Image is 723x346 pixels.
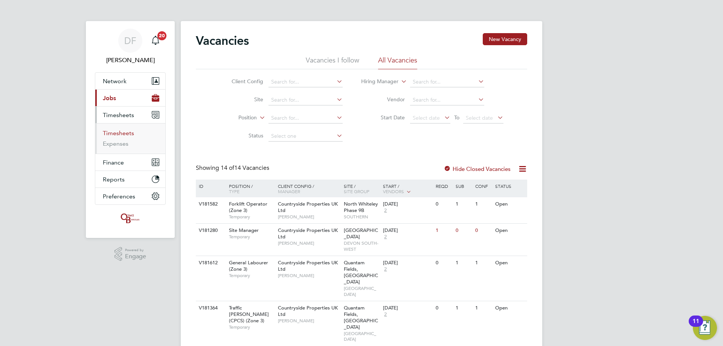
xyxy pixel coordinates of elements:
span: [PERSON_NAME] [278,214,340,220]
span: To [452,113,462,122]
label: Position [214,114,257,122]
div: 0 [434,301,453,315]
div: 1 [454,301,473,315]
div: Open [493,301,526,315]
span: Forklift Operator (Zone 3) [229,201,267,213]
div: 1 [473,301,493,315]
div: 0 [473,224,493,238]
span: Temporary [229,234,274,240]
span: 2 [383,234,388,240]
div: [DATE] [383,201,432,207]
div: Client Config / [276,180,342,198]
span: [PERSON_NAME] [278,240,340,246]
div: V181280 [197,224,223,238]
li: All Vacancies [378,56,417,69]
button: Network [95,73,165,89]
span: Timesheets [103,111,134,119]
span: Dan Fry [95,56,166,65]
span: Select date [466,114,493,121]
span: Countryside Properties UK Ltd [278,227,338,240]
div: 0 [454,224,473,238]
span: Preferences [103,193,135,200]
a: Powered byEngage [114,247,146,261]
span: [PERSON_NAME] [278,273,340,279]
h2: Vacancies [196,33,249,48]
a: 20 [148,29,163,53]
a: Expenses [103,140,128,147]
span: [GEOGRAPHIC_DATA] [344,227,378,240]
span: Network [103,78,127,85]
div: Open [493,256,526,270]
div: 1 [434,224,453,238]
span: Quantam Fields, [GEOGRAPHIC_DATA] [344,305,378,330]
span: Manager [278,188,300,194]
span: Countryside Properties UK Ltd [278,305,338,317]
div: 1 [454,197,473,211]
span: 2 [383,266,388,273]
button: Finance [95,154,165,171]
div: [DATE] [383,305,432,311]
input: Search for... [410,77,484,87]
nav: Main navigation [86,21,175,238]
div: [DATE] [383,227,432,234]
label: Start Date [361,114,405,121]
a: DF[PERSON_NAME] [95,29,166,65]
a: Go to home page [95,212,166,224]
span: Countryside Properties UK Ltd [278,201,338,213]
input: Search for... [268,95,343,105]
div: Open [493,197,526,211]
div: Status [493,180,526,192]
button: Jobs [95,90,165,106]
div: Position / [223,180,276,198]
button: Timesheets [95,107,165,123]
span: DEVON SOUTH-WEST [344,240,380,252]
div: Conf [473,180,493,192]
div: Sub [454,180,473,192]
label: Hide Closed Vacancies [444,165,511,172]
span: Temporary [229,273,274,279]
span: Select date [413,114,440,121]
span: [PERSON_NAME] [278,318,340,324]
span: Site Group [344,188,369,194]
a: Timesheets [103,130,134,137]
span: Finance [103,159,124,166]
span: 20 [157,31,166,40]
img: oneillandbrennan-logo-retina.png [119,212,141,224]
span: 14 of [221,164,234,172]
span: SOUTHERN [344,214,380,220]
div: Showing [196,164,271,172]
div: 1 [473,256,493,270]
div: 11 [692,321,699,331]
span: North Whiteley Phase 9B [344,201,378,213]
span: General Labourer (Zone 3) [229,259,268,272]
span: Temporary [229,324,274,330]
div: [DATE] [383,260,432,266]
div: V181612 [197,256,223,270]
span: Traffic [PERSON_NAME] (CPCS) (Zone 3) [229,305,269,324]
div: 0 [434,256,453,270]
span: Vendors [383,188,404,194]
span: [GEOGRAPHIC_DATA] [344,331,380,342]
span: [GEOGRAPHIC_DATA] [344,285,380,297]
span: 2 [383,311,388,318]
span: Engage [125,253,146,260]
button: Preferences [95,188,165,204]
span: DF [124,36,136,46]
label: Vendor [361,96,405,103]
span: Temporary [229,214,274,220]
div: Timesheets [95,123,165,154]
span: Powered by [125,247,146,253]
div: 0 [434,197,453,211]
div: V181582 [197,197,223,211]
input: Search for... [410,95,484,105]
div: 1 [473,197,493,211]
span: Type [229,188,239,194]
input: Select one [268,131,343,142]
div: Site / [342,180,381,198]
div: ID [197,180,223,192]
span: 14 Vacancies [221,164,269,172]
span: Countryside Properties UK Ltd [278,259,338,272]
div: Reqd [434,180,453,192]
button: Open Resource Center, 11 new notifications [693,316,717,340]
button: Reports [95,171,165,187]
